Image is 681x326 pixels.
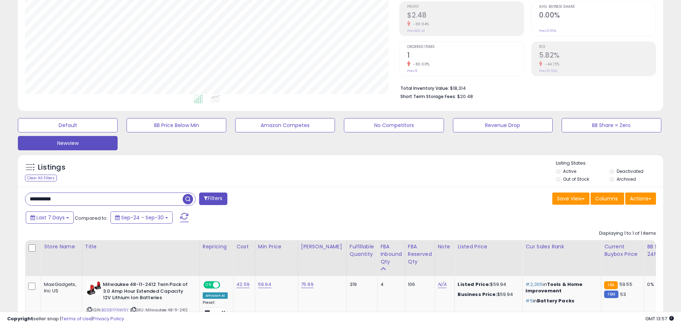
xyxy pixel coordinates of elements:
label: Active [563,168,576,174]
label: Archived [617,176,636,182]
a: 75.99 [301,281,314,288]
small: -88.94% [410,21,429,27]
div: Cost [236,243,252,250]
div: Clear All Filters [25,175,57,181]
small: -80.00% [410,62,430,67]
label: Deactivated [617,168,643,174]
span: 2025-10-8 13:57 GMT [645,315,674,322]
span: ON [204,282,213,288]
div: Min Price [258,243,295,250]
span: Tools & Home Improvement [525,281,582,294]
div: Amazon AI [203,292,228,299]
a: Terms of Use [61,315,92,322]
div: Store Name [44,243,79,250]
small: FBA [604,281,617,289]
span: Profit [407,5,524,9]
button: Last 7 Days [26,211,74,224]
a: N/A [438,281,446,288]
span: Compared to: [75,215,108,222]
small: Prev: 0.00% [539,29,556,33]
div: 319 [350,281,372,288]
button: No Competitors [344,118,444,132]
span: #2,365 [525,281,543,288]
label: Out of Stock [563,176,589,182]
div: BB Share 24h. [647,243,673,258]
button: Actions [625,193,656,205]
b: Short Term Storage Fees: [400,93,456,99]
b: Business Price: [458,291,497,298]
span: ROI [539,45,656,49]
div: 106 [408,281,429,288]
button: Filters [199,193,227,205]
button: Revenue Drop [453,118,553,132]
div: MaxiGadgets, Inc US [44,281,77,294]
div: $59.94 [458,281,517,288]
button: Newview [18,136,118,150]
h2: 5.82% [539,51,656,61]
span: Ordered Items [407,45,524,49]
span: Battery Packs [537,297,574,304]
button: Amazon Competes [235,118,335,132]
span: Sep-24 - Sep-30 [121,214,164,221]
a: 42.59 [236,281,250,288]
div: 4 [380,281,399,288]
a: 59.94 [258,281,271,288]
div: Repricing [203,243,230,250]
div: Current Buybox Price [604,243,641,258]
li: $18,314 [400,83,651,92]
span: Avg. Buybox Share [539,5,656,9]
h2: 1 [407,51,524,61]
strong: Copyright [7,315,33,322]
h2: $2.48 [407,11,524,21]
div: FBA Reserved Qty [408,243,432,266]
div: Listed Price [458,243,519,250]
div: FBA inbound Qty [380,243,402,266]
div: seller snap | | [7,316,124,322]
h2: 0.00% [539,11,656,21]
p: Listing States: [556,160,663,167]
span: 53 [620,291,626,298]
small: Prev: 5 [407,69,417,73]
div: Title [85,243,197,250]
button: Default [18,118,118,132]
button: BB Price Below Min [127,118,226,132]
small: Prev: $22.42 [407,29,425,33]
h5: Listings [38,162,65,172]
button: Columns [591,193,624,205]
div: [PERSON_NAME] [301,243,344,250]
small: FBM [604,291,618,298]
p: in [525,281,596,294]
span: Last 7 Days [36,214,65,221]
b: Total Inventory Value: [400,85,449,91]
img: 41k+XAEQOgL._SL40_.jpg [87,281,101,295]
button: Save View [552,193,589,205]
div: Note [438,243,452,250]
div: Cur Sales Rank [525,243,598,250]
div: $59.94 [458,291,517,298]
button: Sep-24 - Sep-30 [110,211,173,224]
span: OFF [219,282,231,288]
span: #5 [525,297,533,304]
small: -44.73% [542,62,560,67]
div: Preset: [203,300,228,316]
span: 59.55 [620,281,632,288]
small: Prev: 10.53% [539,69,557,73]
div: Fulfillable Quantity [350,243,374,258]
span: Columns [595,195,618,202]
b: Milwaukee 48-11-2412 Twin Pack of 3.0 Amp Hour Extended Capacity 12V Lithium Ion Batteries [103,281,190,303]
p: in [525,298,596,304]
div: Displaying 1 to 1 of 1 items [599,230,656,237]
span: $20.48 [457,93,473,100]
a: Privacy Policy [93,315,124,322]
b: Listed Price: [458,281,490,288]
div: 0% [647,281,671,288]
button: BB Share = Zero [562,118,661,132]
